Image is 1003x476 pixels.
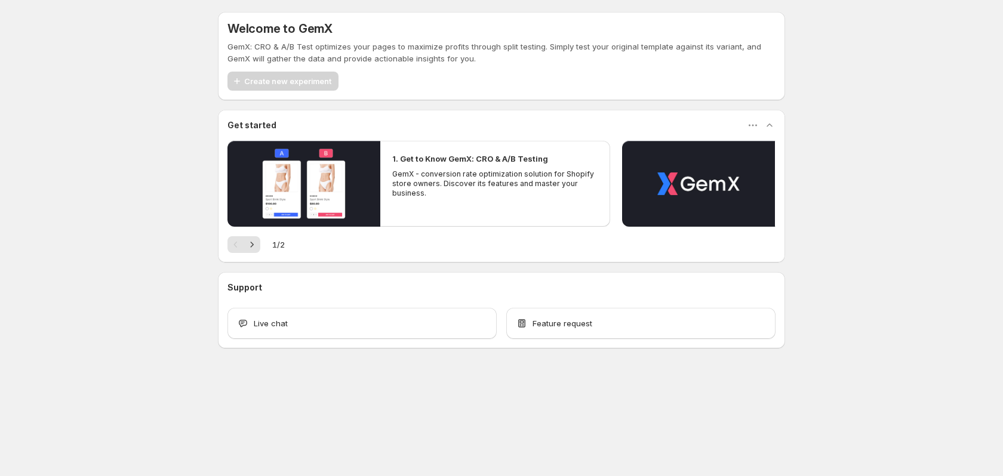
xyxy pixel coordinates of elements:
nav: Pagination [227,236,260,253]
h5: Welcome to GemX [227,21,333,36]
span: 1 / 2 [272,239,285,251]
h3: Get started [227,119,276,131]
p: GemX: CRO & A/B Test optimizes your pages to maximize profits through split testing. Simply test ... [227,41,776,64]
button: Play video [622,141,775,227]
span: Live chat [254,317,288,329]
button: Next [244,236,260,253]
button: Play video [227,141,380,227]
h3: Support [227,282,262,293]
h2: 1. Get to Know GemX: CRO & A/B Testing [392,153,548,165]
span: Feature request [533,317,592,329]
p: GemX - conversion rate optimization solution for Shopify store owners. Discover its features and ... [392,169,598,198]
